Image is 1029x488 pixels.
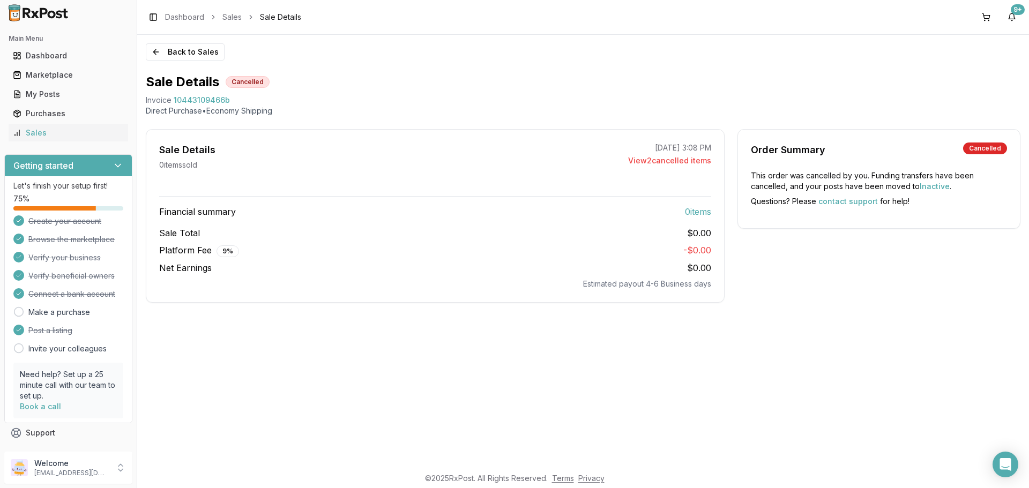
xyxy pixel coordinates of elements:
[751,142,825,157] div: Order Summary
[174,95,230,106] span: 10443109466b
[260,12,301,22] span: Sale Details
[4,105,132,122] button: Purchases
[685,205,711,218] span: 0 item s
[13,89,124,100] div: My Posts
[34,469,109,477] p: [EMAIL_ADDRESS][DOMAIN_NAME]
[13,193,29,204] span: 75 %
[28,289,115,299] span: Connect a bank account
[4,86,132,103] button: My Posts
[159,205,236,218] span: Financial summary
[963,142,1007,154] div: Cancelled
[28,343,107,354] a: Invite your colleagues
[683,245,711,256] span: - $0.00
[4,47,132,64] button: Dashboard
[159,244,239,257] span: Platform Fee
[687,262,711,273] span: $0.00
[146,106,1020,116] p: Direct Purchase • Economy Shipping
[1011,4,1025,15] div: 9+
[26,447,62,457] span: Feedback
[13,108,124,119] div: Purchases
[28,216,101,227] span: Create your account
[34,458,109,469] p: Welcome
[13,127,124,138] div: Sales
[993,452,1018,477] div: Open Intercom Messenger
[159,227,200,239] span: Sale Total
[4,4,73,21] img: RxPost Logo
[146,43,225,61] button: Back to Sales
[165,12,204,22] a: Dashboard
[11,459,28,476] img: User avatar
[28,271,115,281] span: Verify beneficial owners
[687,227,711,239] span: $0.00
[920,182,950,191] a: Inactive
[165,12,301,22] nav: breadcrumb
[20,402,61,411] a: Book a call
[159,160,197,170] p: 0 item s sold
[217,245,239,257] div: 9 %
[159,261,212,274] span: Net Earnings
[159,142,215,157] div: Sale Details
[9,65,128,85] a: Marketplace
[28,252,101,263] span: Verify your business
[28,234,115,245] span: Browse the marketplace
[226,76,270,88] div: Cancelled
[20,369,117,401] p: Need help? Set up a 25 minute call with our team to set up.
[146,95,171,106] div: Invoice
[146,73,219,91] h1: Sale Details
[751,196,1007,207] div: Questions? Please for help!
[4,442,132,462] button: Feedback
[9,123,128,142] a: Sales
[9,34,128,43] h2: Main Menu
[4,423,132,442] button: Support
[13,50,124,61] div: Dashboard
[4,124,132,141] button: Sales
[13,159,73,172] h3: Getting started
[552,474,574,483] a: Terms
[4,66,132,84] button: Marketplace
[13,70,124,80] div: Marketplace
[655,142,711,153] p: [DATE] 3:08 PM
[1003,9,1020,26] button: 9+
[222,12,242,22] a: Sales
[751,170,1007,192] div: This order was cancelled by you. Funding transfers have been cancelled, and your posts have been ...
[578,474,605,483] a: Privacy
[28,307,90,318] a: Make a purchase
[9,46,128,65] a: Dashboard
[9,104,128,123] a: Purchases
[13,181,123,191] p: Let's finish your setup first!
[628,155,711,166] p: View 2 cancelled item s
[28,325,72,336] span: Post a listing
[159,279,711,289] div: Estimated payout 4-6 Business days
[9,85,128,104] a: My Posts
